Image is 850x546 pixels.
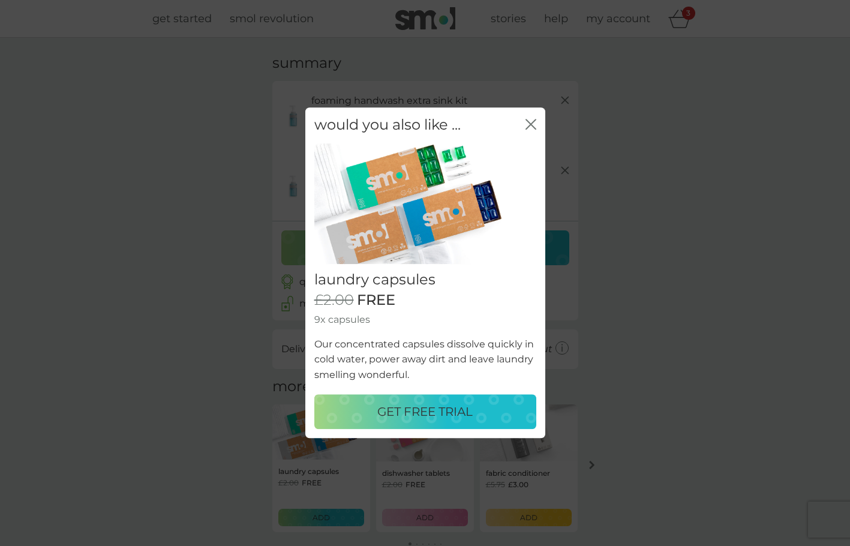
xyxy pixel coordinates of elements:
[314,272,536,289] h2: laundry capsules
[314,116,461,134] h2: would you also like ...
[525,119,536,131] button: close
[377,403,473,422] p: GET FREE TRIAL
[357,292,395,310] span: FREE
[314,395,536,430] button: GET FREE TRIAL
[314,337,536,383] p: Our concentrated capsules dissolve quickly in cold water, power away dirt and leave laundry smell...
[314,312,536,328] p: 9x capsules
[314,292,354,310] span: £2.00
